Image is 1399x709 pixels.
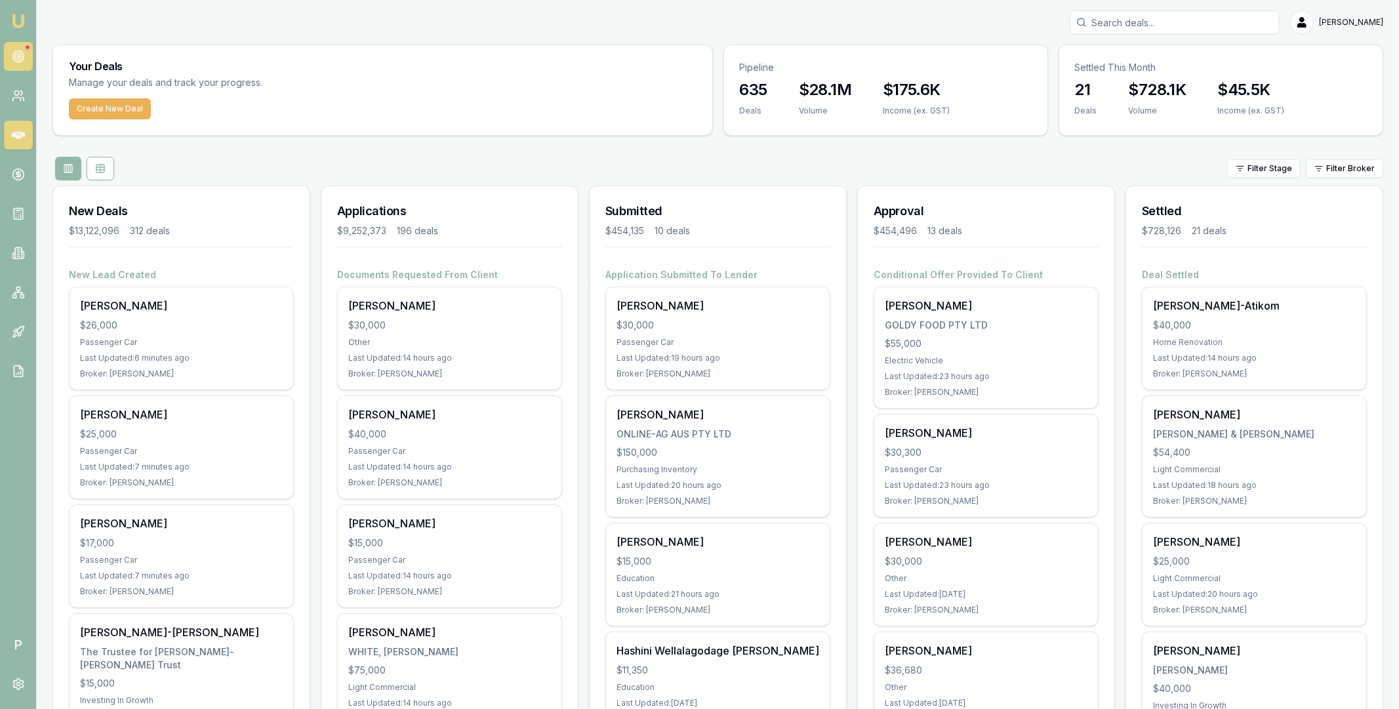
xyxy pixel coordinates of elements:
h3: Applications [337,202,562,220]
div: $728,126 [1142,224,1181,237]
button: Create New Deal [69,98,151,119]
div: $36,680 [885,664,1087,677]
div: Last Updated: 20 hours ago [1153,589,1356,599]
div: Broker: [PERSON_NAME] [885,496,1087,506]
div: Passenger Car [80,446,283,456]
div: Last Updated: 23 hours ago [885,371,1087,382]
div: Broker: [PERSON_NAME] [348,369,551,379]
div: Volume [1129,106,1186,116]
span: P [4,630,33,659]
div: Other [885,573,1087,584]
div: Passenger Car [617,337,819,348]
div: $30,000 [885,555,1087,568]
div: 10 deals [655,224,690,237]
div: ONLINE-AG AUS PTY LTD [617,428,819,441]
div: Passenger Car [80,555,283,565]
div: [PERSON_NAME] [348,298,551,314]
div: Broker: [PERSON_NAME] [885,387,1087,397]
div: Last Updated: 23 hours ago [885,480,1087,491]
div: $9,252,373 [337,224,386,237]
div: Broker: [PERSON_NAME] [1153,605,1356,615]
div: $55,000 [885,337,1087,350]
div: Last Updated: 14 hours ago [1153,353,1356,363]
div: $40,000 [348,428,551,441]
h3: Your Deals [69,61,697,71]
h3: $728.1K [1129,79,1186,100]
div: Last Updated: [DATE] [885,589,1087,599]
div: $75,000 [348,664,551,677]
div: Last Updated: 7 minutes ago [80,571,283,581]
div: $454,135 [605,224,644,237]
div: [PERSON_NAME] [80,516,283,531]
span: [PERSON_NAME] [1319,17,1383,28]
div: Hashini Wellalagodage [PERSON_NAME] [617,643,819,658]
div: $30,300 [885,446,1087,459]
div: GOLDY FOOD PTY LTD [885,319,1087,332]
h4: Documents Requested From Client [337,268,562,281]
div: $150,000 [617,446,819,459]
div: $15,000 [80,677,283,690]
div: $15,000 [617,555,819,568]
div: 13 deals [927,224,962,237]
div: Light Commercial [1153,573,1356,584]
h3: $45.5K [1218,79,1285,100]
div: Other [885,682,1087,693]
div: Home Renovation [1153,337,1356,348]
div: [PERSON_NAME] [617,298,819,314]
div: Broker: [PERSON_NAME] [80,369,283,379]
div: [PERSON_NAME] [80,407,283,422]
div: [PERSON_NAME] [885,425,1087,441]
div: Education [617,682,819,693]
div: [PERSON_NAME] [885,643,1087,658]
div: Last Updated: [DATE] [617,698,819,708]
h3: Submitted [605,202,830,220]
div: Education [617,573,819,584]
div: [PERSON_NAME] [617,534,819,550]
div: Broker: [PERSON_NAME] [1153,496,1356,506]
div: Deals [740,106,767,116]
div: $30,000 [617,319,819,332]
div: Last Updated: 14 hours ago [348,462,551,472]
h3: 21 [1075,79,1097,100]
div: [PERSON_NAME]-[PERSON_NAME] [80,624,283,640]
div: Electric Vehicle [885,355,1087,366]
button: Filter Broker [1306,159,1383,178]
div: $40,000 [1153,319,1356,332]
div: Light Commercial [1153,464,1356,475]
div: [PERSON_NAME] [1153,534,1356,550]
div: Last Updated: 20 hours ago [617,480,819,491]
h3: 635 [740,79,767,100]
div: Broker: [PERSON_NAME] [617,496,819,506]
div: $25,000 [1153,555,1356,568]
h4: Application Submitted To Lender [605,268,830,281]
div: Last Updated: 14 hours ago [348,571,551,581]
div: $40,000 [1153,682,1356,695]
h3: $28.1M [799,79,851,100]
div: $26,000 [80,319,283,332]
span: Filter Broker [1326,163,1375,174]
h3: New Deals [69,202,294,220]
div: Last Updated: 19 hours ago [617,353,819,363]
div: 312 deals [130,224,170,237]
div: Broker: [PERSON_NAME] [348,586,551,597]
div: Light Commercial [348,682,551,693]
div: Last Updated: 14 hours ago [348,698,551,708]
div: $454,496 [874,224,917,237]
h4: Deal Settled [1142,268,1367,281]
h3: Settled [1142,202,1367,220]
div: The Trustee for [PERSON_NAME]-[PERSON_NAME] Trust [80,645,283,672]
div: Income (ex. GST) [883,106,950,116]
div: Last Updated: 18 hours ago [1153,480,1356,491]
input: Search deals [1070,10,1280,34]
div: [PERSON_NAME] [348,407,551,422]
div: Last Updated: 14 hours ago [348,353,551,363]
div: Broker: [PERSON_NAME] [348,477,551,488]
div: Investing In Growth [80,695,283,706]
div: $25,000 [80,428,283,441]
div: $13,122,096 [69,224,119,237]
p: Settled This Month [1075,61,1367,74]
div: [PERSON_NAME]-Atikom [1153,298,1356,314]
div: [PERSON_NAME] [1153,643,1356,658]
h3: Approval [874,202,1099,220]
